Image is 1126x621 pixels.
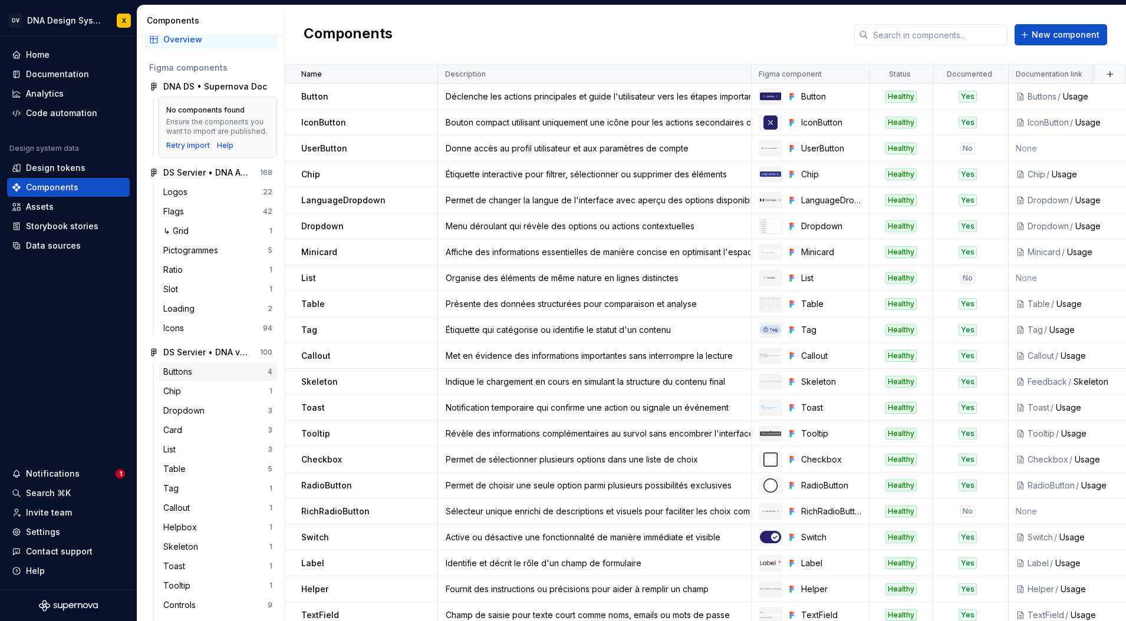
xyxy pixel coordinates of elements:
[760,431,781,435] img: Tooltip
[159,260,277,279] a: Ratio1
[885,428,917,440] div: Healthy
[26,68,89,80] div: Documentation
[439,350,750,362] div: Met en évidence des informations importantes sans interrompre la lecture
[947,70,992,79] p: Documented
[439,583,750,595] div: Fournit des instructions ou précisions pour aider à remplir un champ
[801,583,862,595] div: Helper
[439,117,750,128] div: Bouton compact utilisant uniquement une icône pour les actions secondaires ou espaces réduits
[760,146,781,150] img: UserButton
[9,144,79,153] div: Design system data
[1056,402,1119,414] div: Usage
[26,507,72,518] div: Invite team
[163,366,197,378] div: Buttons
[269,503,272,513] div: 1
[159,576,277,595] a: Tooltip1
[1045,169,1052,180] div: /
[27,15,103,27] div: DNA Design System
[885,91,917,103] div: Healthy
[269,561,272,571] div: 1
[301,480,352,491] p: RadioButton
[163,81,267,93] div: DNA DS • Supernova Doc
[1069,194,1075,206] div: /
[269,581,272,590] div: 1
[301,350,331,362] p: Callout
[301,324,317,336] p: Tag
[759,70,822,79] p: Figma component
[959,376,977,388] div: Yes
[1028,298,1050,310] div: Table
[1028,428,1055,440] div: Tooltip
[1067,376,1074,388] div: /
[885,506,917,517] div: Healthy
[163,502,195,514] div: Callout
[801,272,862,284] div: List
[7,158,130,177] a: Design tokens
[163,264,187,276] div: Ratio
[763,115,778,130] img: IconButton
[26,240,81,252] div: Data sources
[163,206,189,217] div: Flags
[801,454,862,465] div: Checkbox
[885,557,917,569] div: Healthy
[7,542,130,561] button: Contact support
[144,30,277,49] a: Overview
[1043,324,1049,336] div: /
[960,272,975,284] div: No
[7,104,130,123] a: Code automation
[147,15,279,27] div: Components
[1075,220,1119,232] div: Usage
[301,272,316,284] p: List
[1075,480,1081,491] div: /
[7,217,130,236] a: Storybook stories
[163,463,190,475] div: Table
[885,324,917,336] div: Healthy
[801,246,862,258] div: Minicard
[1028,91,1056,103] div: Buttons
[217,141,233,150] a: Help
[885,531,917,543] div: Healthy
[159,241,277,260] a: Pictogrammes5
[159,479,277,498] a: Tag1
[1016,70,1082,79] p: Documentation link
[26,220,98,232] div: Storybook stories
[1069,220,1075,232] div: /
[1061,350,1119,362] div: Usage
[301,428,330,440] p: Tooltip
[801,143,862,154] div: UserButton
[1049,324,1119,336] div: Usage
[1028,220,1069,232] div: Dropdown
[269,265,272,275] div: 1
[163,541,203,553] div: Skeleton
[801,194,862,206] div: LanguageDropdown
[8,14,22,28] div: DV
[439,454,750,465] div: Permet de sélectionner plusieurs options dans une liste de choix
[163,385,186,397] div: Chip
[1074,376,1119,388] div: Skeleton
[159,498,277,517] a: Callout1
[301,220,344,232] p: Dropdown
[801,376,862,388] div: Skeleton
[439,506,750,517] div: Sélecteur unique enrichi de descriptions et visuels pour faciliter les choix complexes
[26,107,97,119] div: Code automation
[885,480,917,491] div: Healthy
[159,557,277,576] a: Toast1
[760,559,781,567] img: Label
[263,207,272,216] div: 42
[959,531,977,543] div: Yes
[885,272,917,284] div: Healthy
[269,285,272,294] div: 1
[1061,246,1067,258] div: /
[268,445,272,454] div: 3
[163,167,251,179] div: DS Servier • DNA Assets
[163,245,223,256] div: Pictogrammes
[163,444,180,455] div: List
[159,183,277,202] a: Logos22
[159,401,277,420] a: Dropdown3
[163,225,193,237] div: ↳ Grid
[7,503,130,522] a: Invite team
[1028,324,1043,336] div: Tag
[26,162,85,174] div: Design tokens
[7,484,130,503] button: Search ⌘K
[39,600,98,612] svg: Supernova Logo
[159,202,277,221] a: Flags42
